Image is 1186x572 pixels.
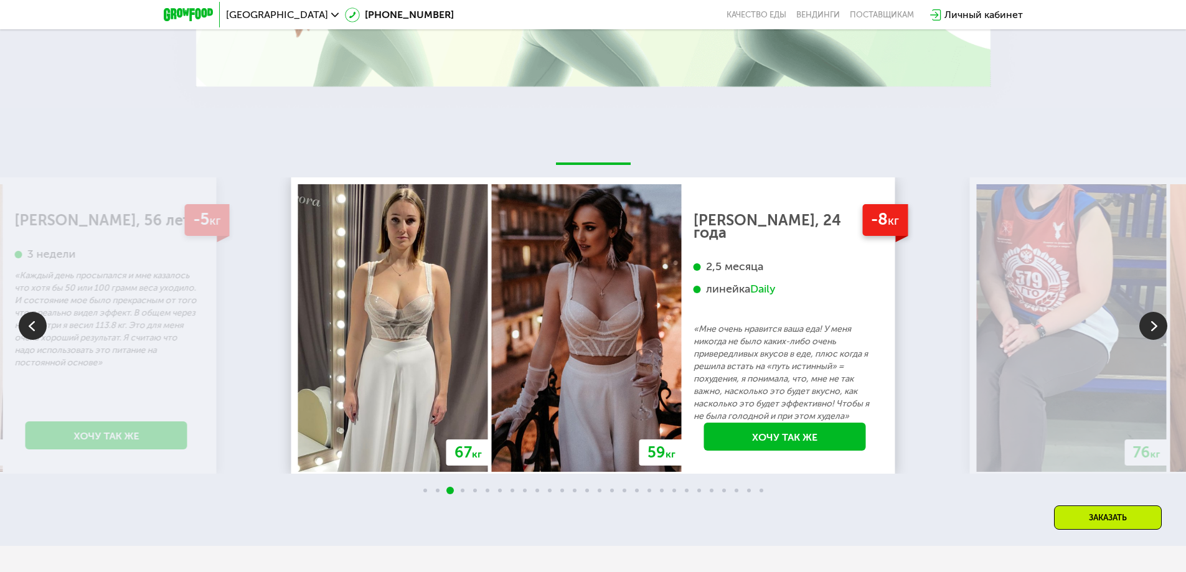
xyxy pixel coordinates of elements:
div: 67 [446,439,490,466]
a: Хочу так же [26,421,187,449]
p: «Мне очень нравится ваша еда! У меня никогда не было каких-либо очень привередливых вкусов в еде,... [694,323,877,423]
div: Личный кабинет [944,7,1023,22]
div: 76 [1125,439,1169,466]
a: Вендинги [796,10,840,20]
div: [PERSON_NAME], 56 лет [15,214,198,227]
span: кг [472,448,482,460]
div: Daily [750,282,776,296]
span: кг [888,213,899,228]
div: 3 недели [15,247,198,261]
img: Slide right [1139,312,1167,340]
div: 2,5 месяца [694,260,877,274]
a: Качество еды [727,10,786,20]
p: «Каждый день просыпался и мне казалось что хотя бы 50 или 100 грамм веса уходило. И состояние мое... [15,270,198,369]
a: Хочу так же [704,423,866,451]
a: [PHONE_NUMBER] [345,7,454,22]
div: поставщикам [850,10,914,20]
span: [GEOGRAPHIC_DATA] [226,10,328,20]
img: Slide left [19,312,47,340]
div: 59 [639,439,684,466]
div: [PERSON_NAME], 24 года [694,214,877,239]
div: -5 [184,204,229,236]
div: -8 [862,204,908,236]
div: Заказать [1054,505,1162,530]
span: кг [209,213,220,228]
span: кг [1151,448,1160,460]
span: кг [666,448,675,460]
div: линейка [694,282,877,296]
